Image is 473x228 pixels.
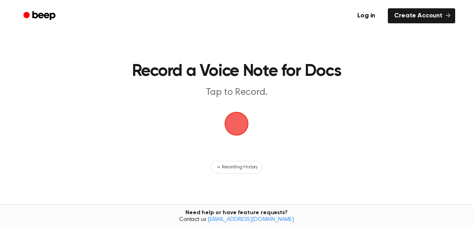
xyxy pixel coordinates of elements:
p: Tap to Record. [86,86,387,99]
span: Contact us [5,217,468,224]
img: Beep Logo [225,112,248,136]
a: Beep [18,8,63,24]
span: Recording History [222,164,257,171]
button: Recording History [210,161,263,173]
a: Create Account [388,8,455,23]
h1: Record a Voice Note for Docs [86,63,387,80]
a: Log in [349,7,383,25]
a: [EMAIL_ADDRESS][DOMAIN_NAME] [208,217,294,222]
